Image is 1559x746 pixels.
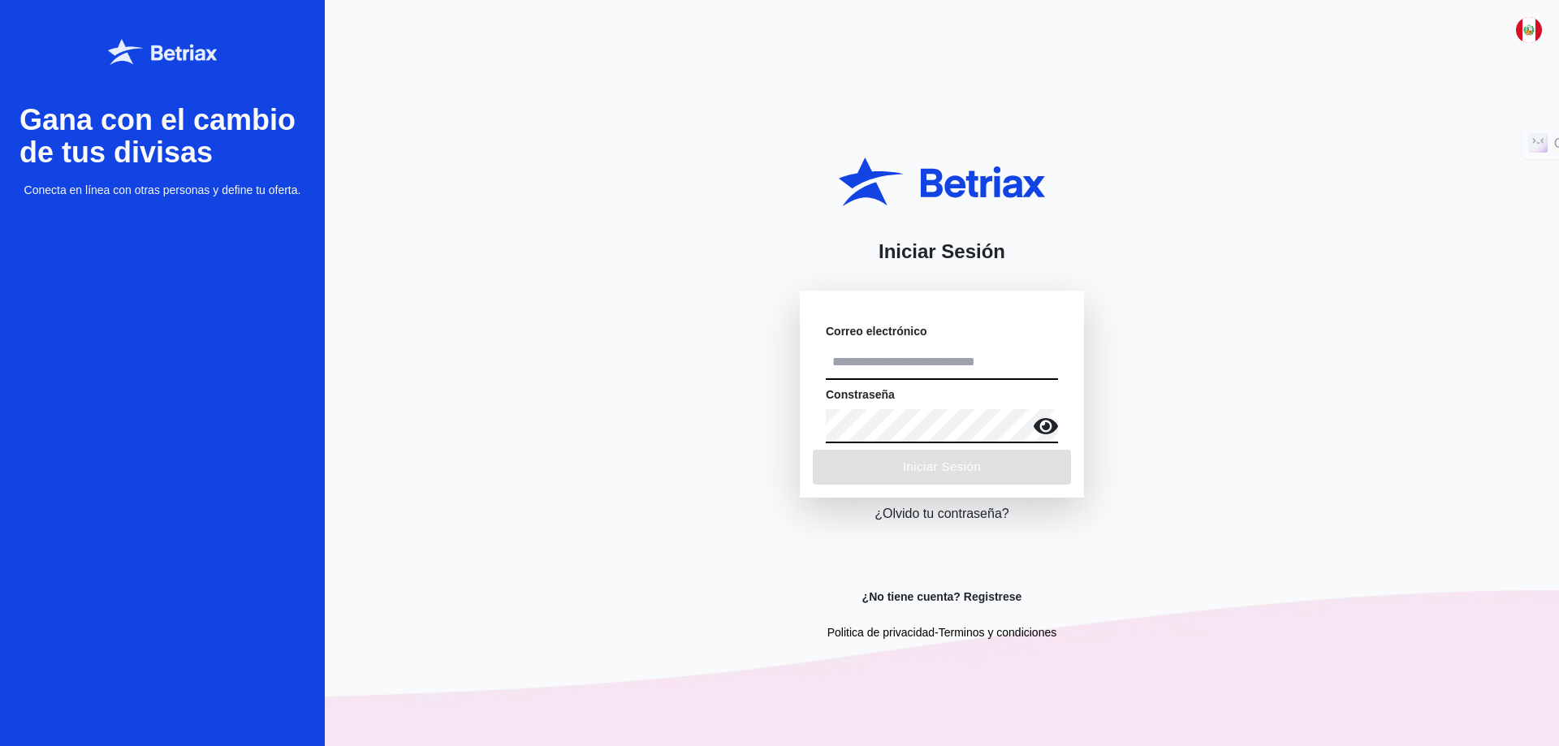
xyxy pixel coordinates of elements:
a: ¿No tiene cuenta? Registrese [862,589,1022,605]
label: Correo electrónico [826,323,926,339]
img: svg%3e [1516,17,1542,43]
a: ¿Olvido tu contraseña? [875,504,1008,524]
span: Conecta en línea con otras personas y define tu oferta. [24,182,301,198]
img: Betriax logo [108,39,218,65]
a: Politica de privacidad [827,626,935,639]
h3: Gana con el cambio de tus divisas [19,104,305,169]
label: Constraseña [826,386,895,403]
h1: Iniciar Sesión [879,239,1005,265]
a: Terminos y condiciones [939,626,1057,639]
p: - [827,624,1056,640]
